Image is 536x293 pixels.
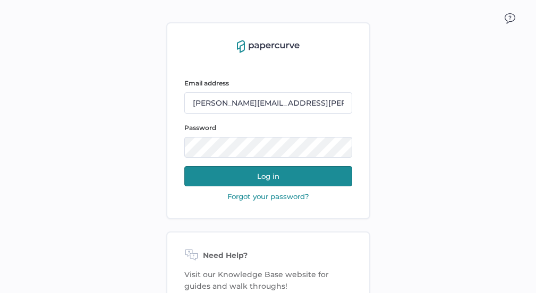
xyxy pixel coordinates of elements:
[184,249,199,262] img: need-help-icon.d526b9f7.svg
[184,124,216,132] span: Password
[184,79,229,87] span: Email address
[237,40,300,53] img: papercurve-logo-colour.7244d18c.svg
[184,92,352,114] input: email@company.com
[224,192,312,201] button: Forgot your password?
[184,249,352,262] div: Need Help?
[184,166,352,186] button: Log in
[505,13,515,24] img: icon_chat.2bd11823.svg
